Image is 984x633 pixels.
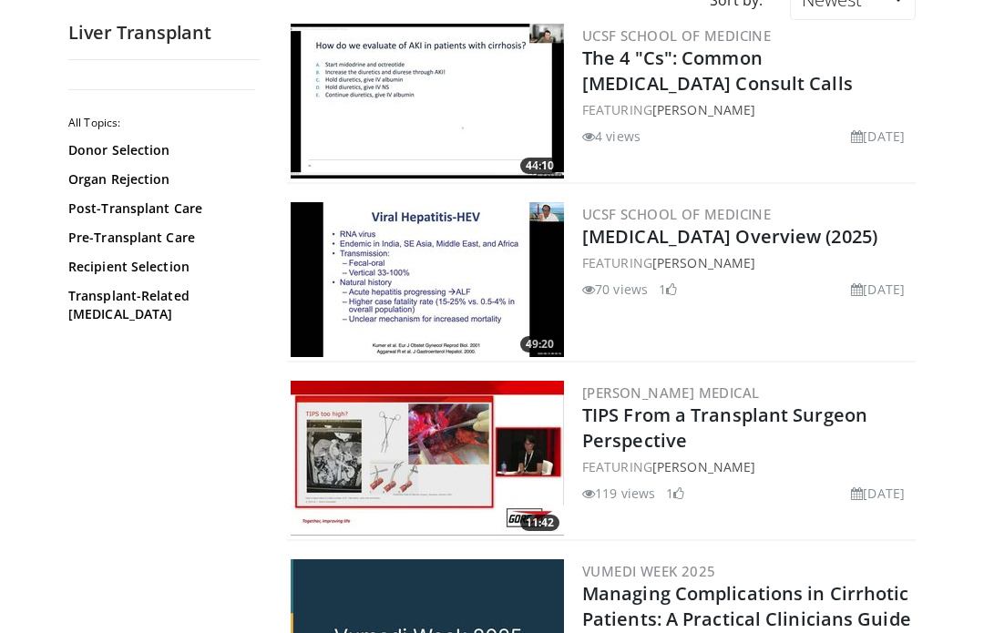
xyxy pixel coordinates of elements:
[520,336,559,352] span: 49:20
[291,24,564,179] a: 44:10
[582,127,641,146] li: 4 views
[582,581,911,631] a: Managing Complications in Cirrhotic Patients: A Practical Clinicians Guide
[851,484,905,503] li: [DATE]
[666,484,684,503] li: 1
[68,258,251,276] a: Recipient Selection
[291,202,564,357] img: ea42436e-fcb2-4139-9393-55884e98787b.300x170_q85_crop-smart_upscale.jpg
[68,287,251,323] a: Transplant-Related [MEDICAL_DATA]
[68,21,260,45] h2: Liver Transplant
[582,457,912,476] div: FEATURING
[582,280,648,299] li: 70 views
[582,562,715,580] a: Vumedi Week 2025
[291,381,564,536] a: 11:42
[582,100,912,119] div: FEATURING
[851,280,905,299] li: [DATE]
[520,515,559,531] span: 11:42
[582,403,867,453] a: TIPS From a Transplant Surgeon Perspective
[520,158,559,174] span: 44:10
[582,205,771,223] a: UCSF School of Medicine
[582,253,912,272] div: FEATURING
[68,199,251,218] a: Post-Transplant Care
[68,229,251,247] a: Pre-Transplant Care
[582,46,853,96] a: The 4 "Cs": Common [MEDICAL_DATA] Consult Calls
[68,141,251,159] a: Donor Selection
[68,170,251,189] a: Organ Rejection
[652,101,755,118] a: [PERSON_NAME]
[582,383,759,402] a: [PERSON_NAME] Medical
[851,127,905,146] li: [DATE]
[582,26,771,45] a: UCSF School of Medicine
[652,254,755,271] a: [PERSON_NAME]
[652,458,755,475] a: [PERSON_NAME]
[291,24,564,179] img: 60a05647-c7a3-477c-8567-677991d6b241.300x170_q85_crop-smart_upscale.jpg
[291,202,564,357] a: 49:20
[582,224,877,249] a: [MEDICAL_DATA] Overview (2025)
[582,484,655,503] li: 119 views
[659,280,677,299] li: 1
[291,381,564,536] img: 4003d3dc-4d84-4588-a4af-bb6b84f49ae6.300x170_q85_crop-smart_upscale.jpg
[68,116,255,130] h2: All Topics:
